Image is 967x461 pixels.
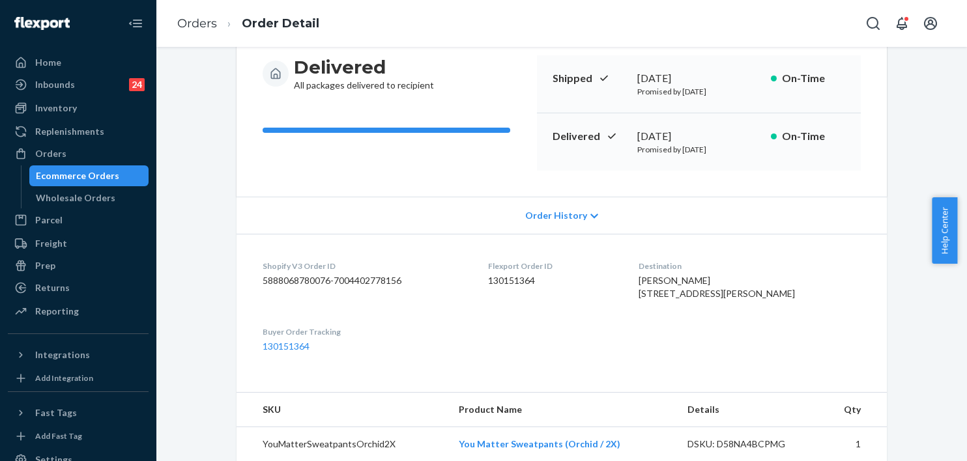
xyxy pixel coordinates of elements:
[167,5,330,43] ol: breadcrumbs
[35,281,70,294] div: Returns
[8,210,149,230] a: Parcel
[263,341,310,352] a: 130151364
[35,406,77,419] div: Fast Tags
[8,98,149,119] a: Inventory
[488,260,618,272] dt: Flexport Order ID
[36,169,119,182] div: Ecommerce Orders
[36,191,115,204] div: Wholesale Orders
[129,78,145,91] div: 24
[294,55,434,92] div: All packages delivered to recipient
[553,71,627,86] p: Shipped
[488,274,618,287] dd: 130151364
[29,188,149,208] a: Wholesale Orders
[35,259,55,272] div: Prep
[237,393,448,427] th: SKU
[263,326,467,337] dt: Buyer Order Tracking
[35,372,93,384] div: Add Integration
[35,56,61,69] div: Home
[8,121,149,142] a: Replenishments
[35,102,77,115] div: Inventory
[29,165,149,186] a: Ecommerce Orders
[8,344,149,365] button: Integrations
[687,438,810,451] div: DSKU: D58NA4BCPMG
[35,147,66,160] div: Orders
[8,370,149,386] a: Add Integration
[860,10,886,36] button: Open Search Box
[35,430,82,441] div: Add Fast Tag
[553,129,627,144] p: Delivered
[637,86,760,97] p: Promised by [DATE]
[459,438,620,449] a: You Matter Sweatpants (Orchid / 2X)
[8,143,149,164] a: Orders
[639,275,795,299] span: [PERSON_NAME] [STREET_ADDRESS][PERSON_NAME]
[35,78,75,91] div: Inbounds
[820,393,887,427] th: Qty
[177,16,217,31] a: Orders
[637,129,760,144] div: [DATE]
[8,402,149,423] button: Fast Tags
[35,348,90,361] div: Integrations
[8,52,149,73] a: Home
[35,214,63,227] div: Parcel
[889,10,915,36] button: Open notifications
[637,71,760,86] div: [DATE]
[8,277,149,298] a: Returns
[8,301,149,322] a: Reporting
[8,233,149,254] a: Freight
[639,260,861,272] dt: Destination
[35,305,79,318] div: Reporting
[242,16,319,31] a: Order Detail
[782,71,845,86] p: On-Time
[782,129,845,144] p: On-Time
[26,9,73,21] span: Support
[8,255,149,276] a: Prep
[294,55,434,79] h3: Delivered
[932,197,957,264] button: Help Center
[8,74,149,95] a: Inbounds24
[263,274,467,287] dd: 5888068780076-7004402778156
[448,393,676,427] th: Product Name
[35,237,67,250] div: Freight
[263,260,467,272] dt: Shopify V3 Order ID
[14,17,70,30] img: Flexport logo
[917,10,944,36] button: Open account menu
[677,393,820,427] th: Details
[8,428,149,444] a: Add Fast Tag
[525,209,587,222] span: Order History
[123,10,149,36] button: Close Navigation
[637,144,760,155] p: Promised by [DATE]
[35,125,104,138] div: Replenishments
